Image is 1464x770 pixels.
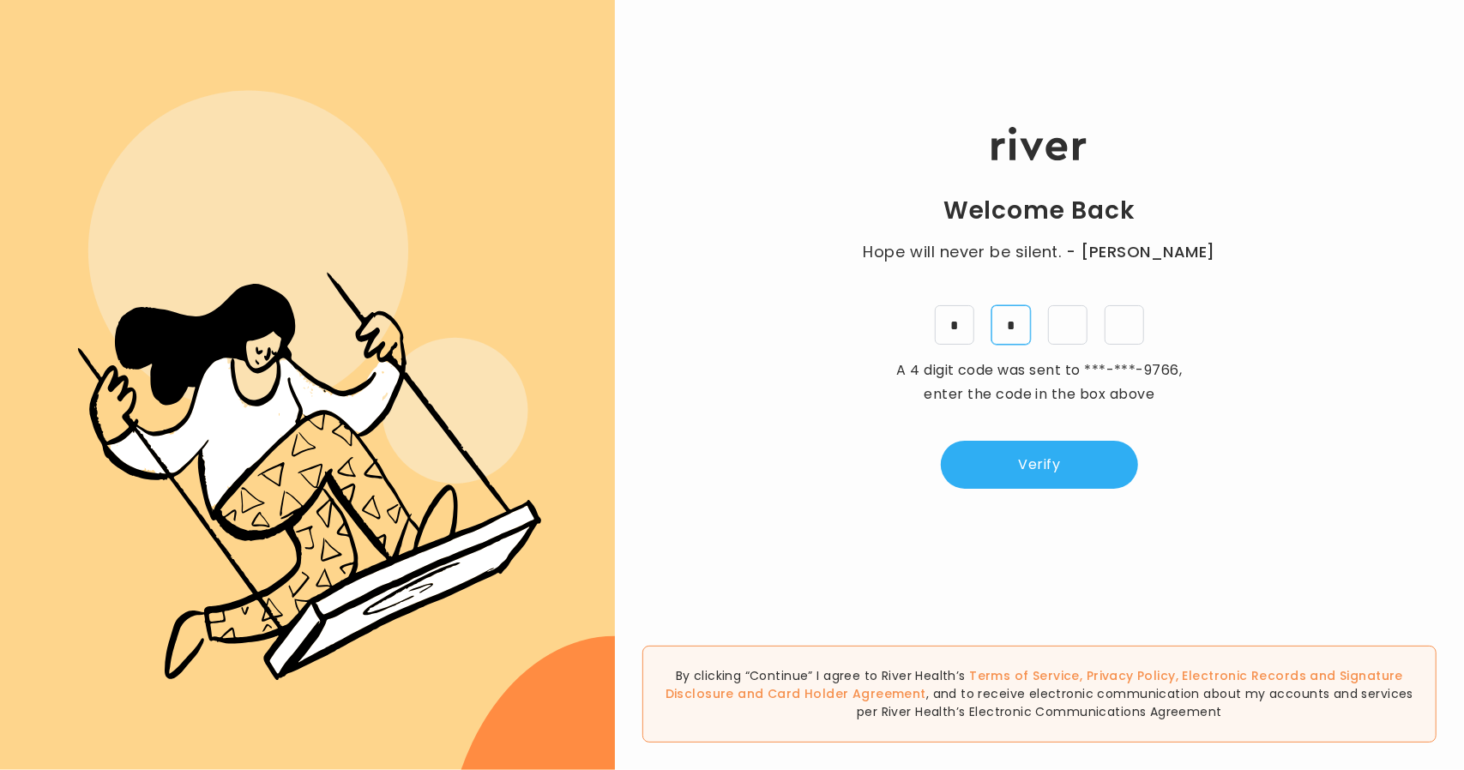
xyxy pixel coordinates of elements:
span: , , and [666,667,1403,702]
a: Electronic Records and Signature Disclosure [666,667,1403,702]
span: A 4 digit code was sent to , enter the code in the box above [896,360,1182,404]
span: , and to receive electronic communication about my accounts and services per River Health’s Elect... [857,685,1413,720]
a: Card Holder Agreement [768,685,926,702]
p: Hope will never be silent. [846,240,1232,264]
a: Privacy Policy [1087,667,1176,684]
input: 0 [935,305,974,345]
span: - [PERSON_NAME] [1066,240,1215,264]
a: Terms of Service [969,667,1080,684]
h1: Welcome Back [943,196,1136,226]
button: Verify [941,441,1138,489]
div: By clicking “Continue” I agree to River Health’s [642,646,1437,743]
